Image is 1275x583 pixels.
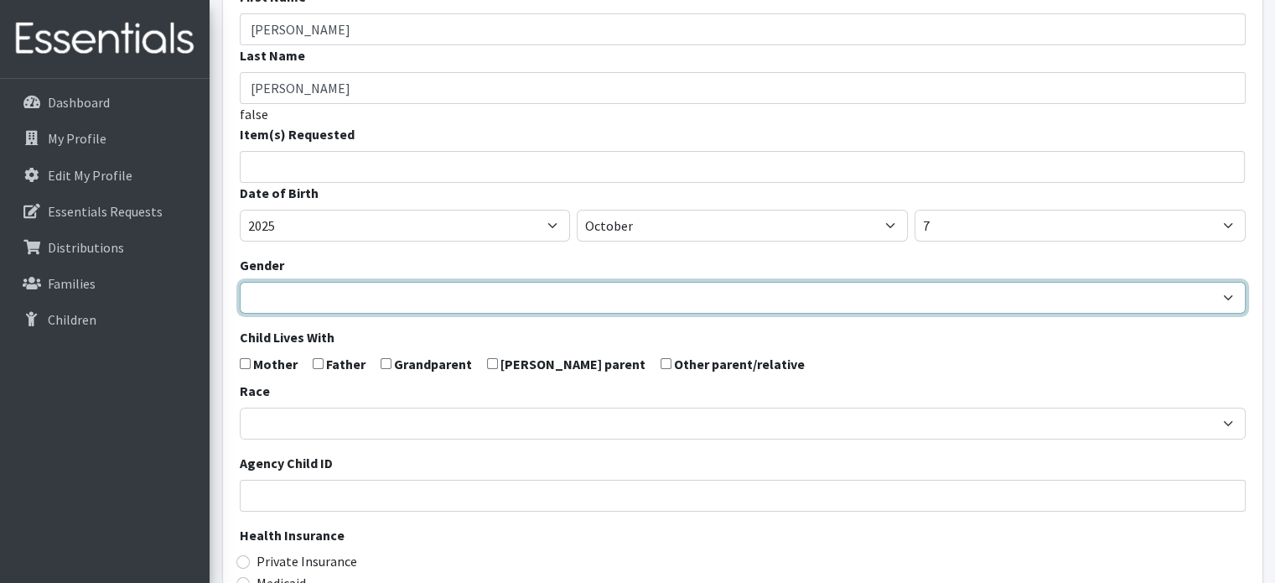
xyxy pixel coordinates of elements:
[394,354,472,374] label: Grandparent
[7,303,203,336] a: Children
[48,275,96,292] p: Families
[7,86,203,119] a: Dashboard
[7,122,203,155] a: My Profile
[48,130,106,147] p: My Profile
[7,195,203,228] a: Essentials Requests
[257,551,357,571] label: Private Insurance
[674,354,805,374] label: Other parent/relative
[7,231,203,264] a: Distributions
[240,381,270,401] label: Race
[240,255,284,275] label: Gender
[240,124,355,144] label: Item(s) Requested
[7,267,203,300] a: Families
[48,94,110,111] p: Dashboard
[240,45,305,65] label: Last Name
[240,327,334,347] label: Child Lives With
[253,354,298,374] label: Mother
[326,354,365,374] label: Father
[7,11,203,67] img: HumanEssentials
[240,453,333,473] label: Agency Child ID
[500,354,645,374] label: [PERSON_NAME] parent
[48,203,163,220] p: Essentials Requests
[240,525,1246,551] legend: Health Insurance
[240,183,319,203] label: Date of Birth
[48,239,124,256] p: Distributions
[48,311,96,328] p: Children
[48,167,132,184] p: Edit My Profile
[7,159,203,192] a: Edit My Profile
